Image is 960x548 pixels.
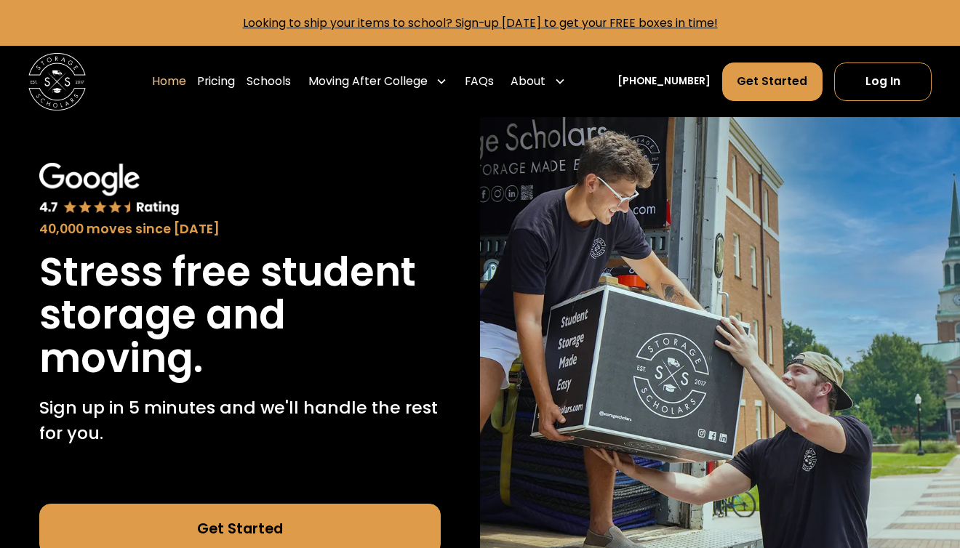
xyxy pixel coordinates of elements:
[511,73,545,90] div: About
[465,62,494,102] a: FAQs
[39,163,180,217] img: Google 4.7 star rating
[39,395,440,446] p: Sign up in 5 minutes and we'll handle the rest for you.
[247,62,291,102] a: Schools
[28,53,86,110] img: Storage Scholars main logo
[243,15,718,31] a: Looking to ship your items to school? Sign-up [DATE] to get your FREE boxes in time!
[39,251,440,381] h1: Stress free student storage and moving.
[152,62,186,102] a: Home
[197,62,235,102] a: Pricing
[617,74,711,89] a: [PHONE_NUMBER]
[308,73,428,90] div: Moving After College
[39,219,440,239] div: 40,000 moves since [DATE]
[834,63,932,101] a: Log In
[722,63,823,101] a: Get Started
